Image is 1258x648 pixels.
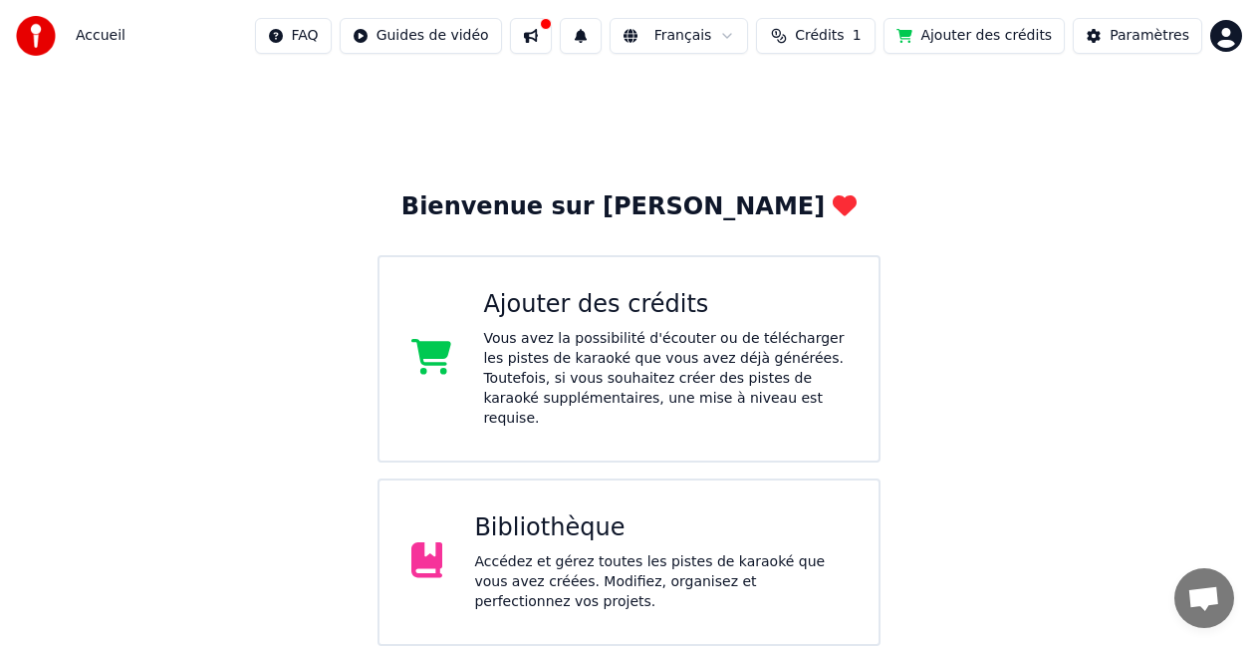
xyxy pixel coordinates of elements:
[1073,18,1202,54] button: Paramètres
[853,26,862,46] span: 1
[483,289,847,321] div: Ajouter des crédits
[883,18,1065,54] button: Ajouter des crédits
[1110,26,1189,46] div: Paramètres
[340,18,502,54] button: Guides de vidéo
[16,16,56,56] img: youka
[795,26,844,46] span: Crédits
[756,18,876,54] button: Crédits1
[474,512,847,544] div: Bibliothèque
[474,552,847,612] div: Accédez et gérez toutes les pistes de karaoké que vous avez créées. Modifiez, organisez et perfec...
[483,329,847,429] div: Vous avez la possibilité d'écouter ou de télécharger les pistes de karaoké que vous avez déjà gén...
[76,26,126,46] span: Accueil
[401,191,857,223] div: Bienvenue sur [PERSON_NAME]
[1174,568,1234,628] a: Ouvrir le chat
[76,26,126,46] nav: breadcrumb
[255,18,332,54] button: FAQ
